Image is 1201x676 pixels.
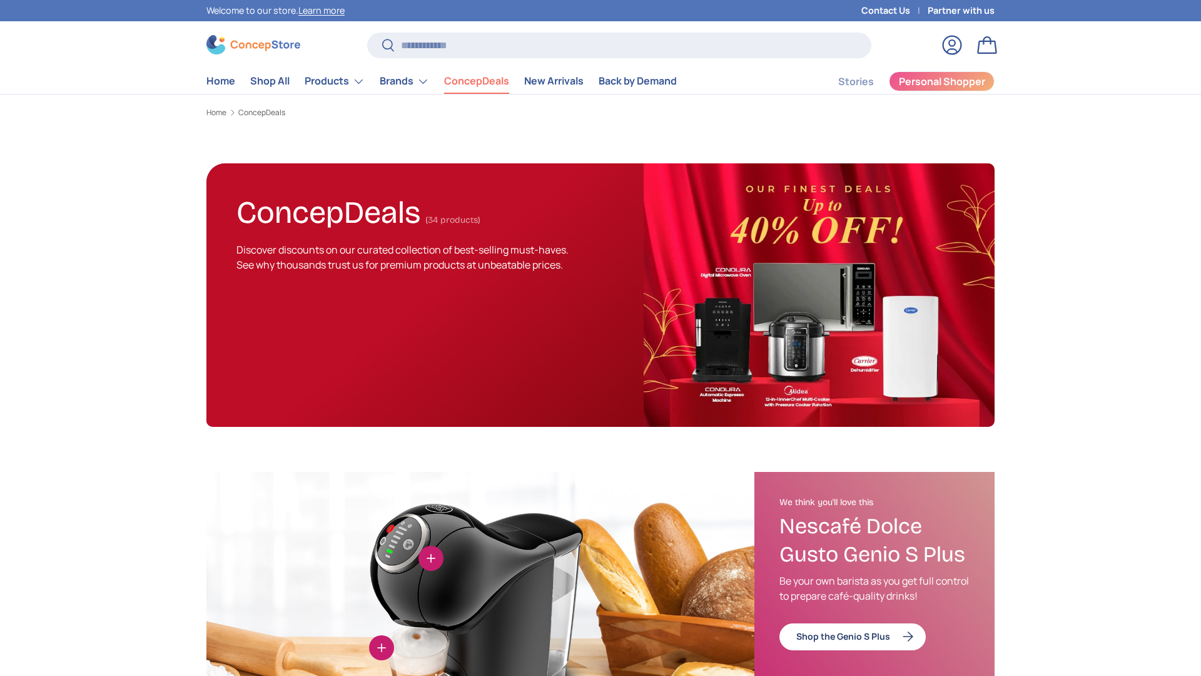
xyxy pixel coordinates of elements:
a: ConcepDeals [444,69,509,93]
a: Shop All [250,69,290,93]
a: Shop the Genio S Plus [779,623,926,650]
a: Home [206,69,235,93]
a: ConcepDeals [238,109,285,116]
a: Products [305,69,365,94]
span: Personal Shopper [899,76,985,86]
a: New Arrivals [524,69,584,93]
a: Contact Us [861,4,928,18]
h1: ConcepDeals [236,189,420,231]
nav: Breadcrumbs [206,107,995,118]
a: Learn more [298,4,345,16]
a: Brands [380,69,429,94]
h3: Nescafé Dolce Gusto Genio S Plus [779,513,970,569]
a: Home [206,109,226,116]
summary: Products [297,69,372,94]
a: Personal Shopper [889,71,995,91]
img: ConcepStore [206,35,300,54]
span: Discover discounts on our curated collection of best-selling must-haves. See why thousands trust ... [236,243,569,272]
p: Be your own barista as you get full control to prepare café-quality drinks! [779,573,970,603]
summary: Brands [372,69,437,94]
nav: Secondary [808,69,995,94]
p: Welcome to our store. [206,4,345,18]
a: Stories [838,69,874,94]
nav: Primary [206,69,677,94]
a: Partner with us [928,4,995,18]
img: ConcepDeals [644,163,995,427]
h2: We think you'll love this [779,497,970,508]
a: Back by Demand [599,69,677,93]
span: (34 products) [425,215,480,225]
